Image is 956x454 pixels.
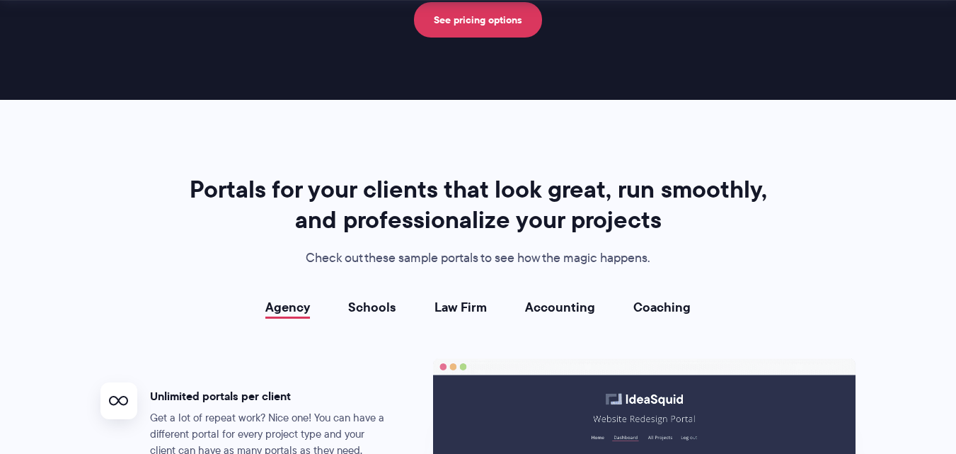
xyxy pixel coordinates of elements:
[183,248,773,269] p: Check out these sample portals to see how the magic happens.
[525,300,595,314] a: Accounting
[265,300,310,314] a: Agency
[150,389,391,404] h4: Unlimited portals per client
[183,174,773,235] h2: Portals for your clients that look great, run smoothly, and professionalize your projects
[434,300,487,314] a: Law Firm
[633,300,691,314] a: Coaching
[348,300,396,314] a: Schools
[414,2,542,38] a: See pricing options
